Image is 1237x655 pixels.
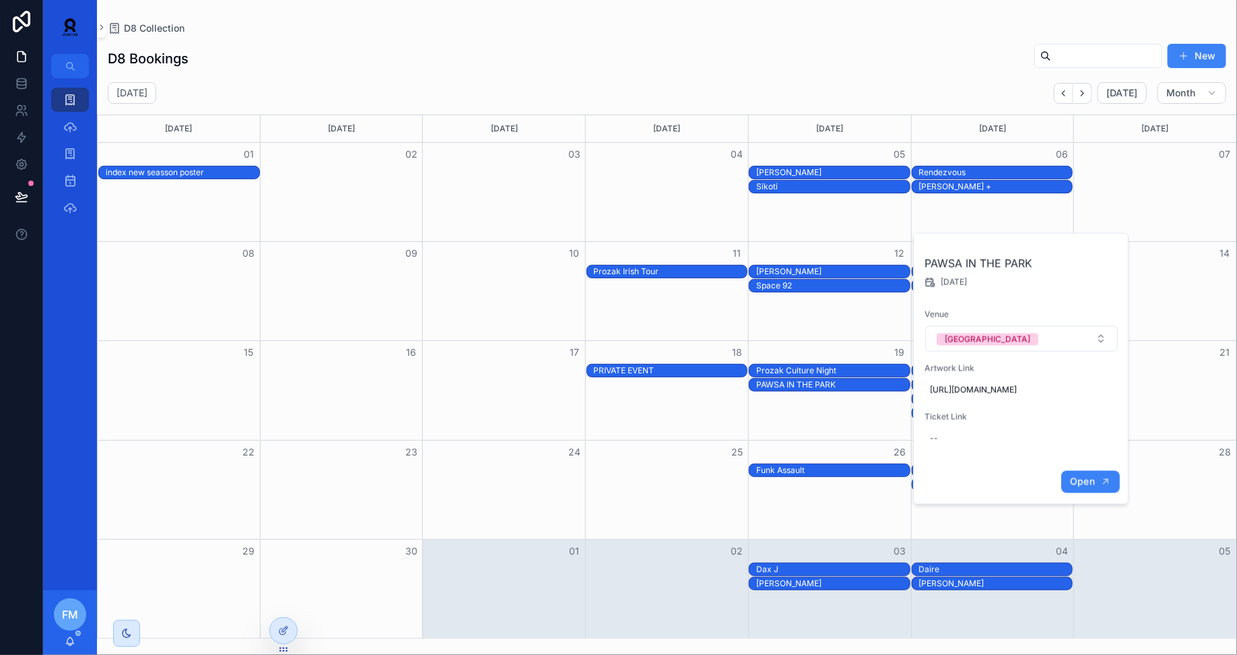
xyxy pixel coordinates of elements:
[403,344,420,361] button: 16
[919,578,1073,589] div: [PERSON_NAME]
[594,266,747,277] div: Prozak Irish Tour
[403,245,420,261] button: 09
[1076,115,1234,142] div: [DATE]
[756,181,910,193] div: Sikoti
[106,167,259,178] div: index new seasson poster
[756,379,910,391] div: PAWSA IN THE PARK
[729,543,745,559] button: 02
[756,464,910,476] div: Funk Assault
[751,115,909,142] div: [DATE]
[62,606,78,623] span: FM
[1106,87,1138,99] span: [DATE]
[54,16,86,38] img: App logo
[756,280,910,292] div: Space 92
[100,115,258,142] div: [DATE]
[919,181,1073,192] div: [PERSON_NAME] +
[566,146,582,162] button: 03
[941,277,967,288] span: [DATE]
[1217,146,1233,162] button: 07
[1217,543,1233,559] button: 05
[925,255,1118,272] h2: PAWSA IN THE PARK
[756,578,910,589] div: [PERSON_NAME]
[892,146,908,162] button: 05
[930,385,1113,396] span: [URL][DOMAIN_NAME]
[1217,344,1233,361] button: 21
[892,543,908,559] button: 03
[729,245,745,261] button: 11
[1217,444,1233,460] button: 28
[594,365,747,377] div: PRIVATE EVENT
[594,266,747,278] div: Prozak Irish Tour
[594,365,747,376] div: PRIVATE EVENT
[43,78,97,237] div: scrollable content
[241,344,257,361] button: 15
[263,115,421,142] div: [DATE]
[1217,245,1233,261] button: 14
[1061,471,1120,493] button: Open
[241,146,257,162] button: 01
[241,444,257,460] button: 22
[756,365,910,377] div: Prozak Culture Night
[892,344,908,361] button: 19
[756,365,910,376] div: Prozak Culture Night
[729,146,745,162] button: 04
[588,115,746,142] div: [DATE]
[756,563,910,575] div: Dax J
[756,465,910,476] div: Funk Assault
[756,578,910,590] div: Paul Van Dyk
[925,363,1118,374] span: Artwork Link
[566,344,582,361] button: 17
[566,245,582,261] button: 10
[729,344,745,361] button: 18
[108,22,185,35] a: D8 Collection
[1070,476,1095,488] span: Open
[403,543,420,559] button: 30
[116,86,147,100] h2: [DATE]
[925,412,1118,423] span: Ticket Link
[1054,146,1070,162] button: 06
[124,22,185,35] span: D8 Collection
[1098,82,1147,104] button: [DATE]
[919,167,1073,178] div: Rendezvous
[756,166,910,179] div: Fatima Hajji
[756,266,910,278] div: SOSA
[1054,543,1070,559] button: 04
[403,444,420,460] button: 23
[108,49,189,68] h1: D8 Bookings
[892,444,908,460] button: 26
[241,245,257,261] button: 08
[919,563,1073,575] div: Daire
[945,334,1030,346] div: [GEOGRAPHIC_DATA]
[106,166,259,179] div: index new seasson poster
[925,326,1118,352] button: Select Button
[919,578,1073,590] div: Yousuke Yukimatsu
[566,444,582,460] button: 24
[756,280,910,291] div: Space 92
[919,181,1073,193] div: Omar +
[919,564,1073,575] div: Daire
[1158,82,1226,104] button: Month
[756,379,910,390] div: PAWSA IN THE PARK
[97,115,1237,639] div: Month View
[930,433,938,444] div: --
[1073,83,1092,104] button: Next
[925,309,1118,320] span: Venue
[1054,83,1073,104] button: Back
[1166,87,1196,99] span: Month
[403,146,420,162] button: 02
[919,166,1073,179] div: Rendezvous
[756,266,910,277] div: [PERSON_NAME]
[914,115,1072,142] div: [DATE]
[241,543,257,559] button: 29
[892,245,908,261] button: 12
[425,115,583,142] div: [DATE]
[729,444,745,460] button: 25
[756,167,910,178] div: [PERSON_NAME]
[756,564,910,575] div: Dax J
[566,543,582,559] button: 01
[756,181,910,192] div: Sikoti
[1168,44,1226,68] button: New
